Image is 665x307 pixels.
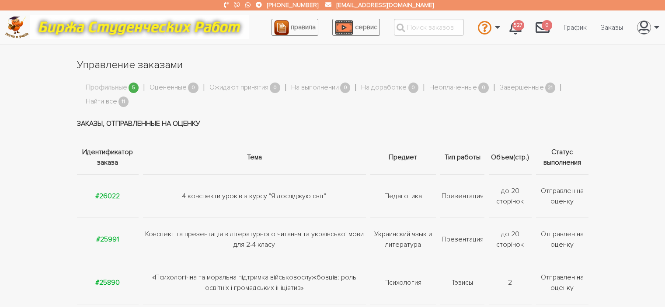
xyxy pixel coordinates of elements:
[529,16,557,39] a: 0
[209,82,268,93] a: Ожидают принятия
[267,1,318,9] a: [PHONE_NUMBER]
[141,174,368,217] td: 4 конспекти уроків з курсу "Я досліджую світ"
[332,19,380,36] a: сервис
[188,83,198,93] span: 0
[86,82,127,93] a: Профильные
[512,20,524,31] span: 527
[394,19,464,36] input: Поиск заказов
[272,19,318,36] a: правила
[438,261,487,304] td: Тэзисы
[337,1,434,9] a: [EMAIL_ADDRESS][DOMAIN_NAME]
[77,140,141,174] th: Идентификатор заказа
[77,107,588,140] td: Заказы, отправленные на оценку
[487,140,534,174] th: Объем(стр.)
[361,82,407,93] a: На доработке
[438,174,487,217] td: Презентация
[129,83,139,93] span: 5
[368,261,438,304] td: Психология
[274,20,289,35] img: agreement_icon-feca34a61ba7f3d1581b08bc946b2ec1ccb426f67415f344566775c155b7f62c.png
[478,83,489,93] span: 0
[291,82,339,93] a: На выполнении
[86,96,117,107] a: Найти все
[150,82,187,93] a: Оцененные
[534,140,588,174] th: Статус выполнения
[5,16,29,38] img: logo-c4363faeb99b52c628a42810ed6dfb4293a56d4e4775eb116515dfe7f33672af.png
[487,261,534,304] td: 2
[487,174,534,217] td: до 20 сторінок
[545,83,556,93] span: 21
[141,140,368,174] th: Тема
[534,217,588,261] td: Отправлен на оценку
[594,19,630,36] a: Заказы
[96,235,119,244] a: #25991
[438,217,487,261] td: Презентация
[95,192,120,200] a: #26022
[557,19,594,36] a: График
[534,261,588,304] td: Отправлен на оценку
[429,82,477,93] a: Неоплаченные
[502,16,529,39] a: 527
[335,20,353,35] img: play_icon-49f7f135c9dc9a03216cfdbccbe1e3994649169d890fb554cedf0eac35a01ba8.png
[368,217,438,261] td: Украинский язык и литература
[534,174,588,217] td: Отправлен на оценку
[141,261,368,304] td: «Психологічна та моральна підтримка військовослужбовців: роль освітніх і громадських ініціатив»
[500,82,544,93] a: Завершенные
[340,83,351,93] span: 0
[95,278,120,287] a: #25890
[291,23,316,31] span: правила
[355,23,377,31] span: сервис
[270,83,280,93] span: 0
[118,97,129,107] span: 11
[368,174,438,217] td: Педагогика
[141,217,368,261] td: Конспект та презентація з літературного читання та української мови для 2-4 класу
[30,15,249,39] img: motto-12e01f5a76059d5f6a28199ef077b1f78e012cfde436ab5cf1d4517935686d32.gif
[438,140,487,174] th: Тип работы
[408,83,419,93] span: 0
[368,140,438,174] th: Предмет
[542,20,552,31] span: 0
[77,58,588,72] h1: Управление заказами
[487,217,534,261] td: до 20 сторінок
